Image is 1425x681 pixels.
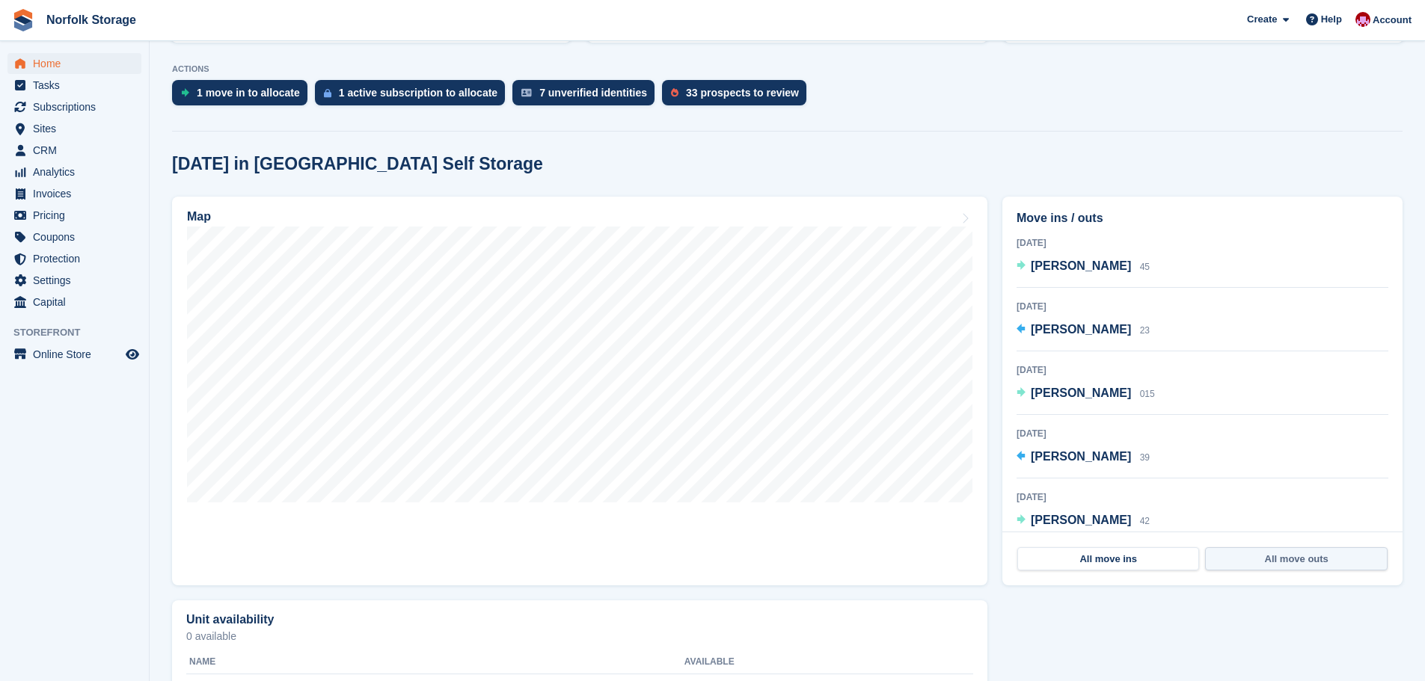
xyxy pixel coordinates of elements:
a: menu [7,53,141,74]
a: menu [7,205,141,226]
span: 42 [1140,516,1150,526]
div: 33 prospects to review [686,87,799,99]
a: All move ins [1017,547,1199,571]
span: 015 [1140,389,1155,399]
div: 7 unverified identities [539,87,647,99]
span: Protection [33,248,123,269]
span: [PERSON_NAME] [1031,514,1131,526]
a: [PERSON_NAME] 39 [1017,448,1150,467]
span: [PERSON_NAME] [1031,450,1131,463]
span: Sites [33,118,123,139]
a: menu [7,292,141,312]
a: menu [7,183,141,204]
img: stora-icon-8386f47178a22dfd0bd8f6a31ec36ba5ce8667c1dd55bd0f319d3a0aa187defe.svg [12,9,34,31]
a: menu [7,227,141,247]
span: Analytics [33,161,123,182]
img: move_ins_to_allocate_icon-fdf77a2bb77ea45bf5b3d319d69a93e2d87916cf1d5bf7949dd705db3b84f3ca.svg [181,88,189,97]
a: menu [7,161,141,182]
div: [DATE] [1017,236,1388,250]
img: Sharon McCrory [1355,12,1370,27]
div: [DATE] [1017,427,1388,440]
a: 1 active subscription to allocate [315,80,512,113]
div: 1 active subscription to allocate [339,87,497,99]
a: menu [7,270,141,291]
span: Invoices [33,183,123,204]
p: ACTIONS [172,64,1403,74]
h2: Unit availability [186,613,274,626]
span: [PERSON_NAME] [1031,259,1131,272]
span: Home [33,53,123,74]
a: menu [7,248,141,269]
a: menu [7,96,141,117]
span: Settings [33,270,123,291]
a: menu [7,344,141,365]
p: 0 available [186,631,973,641]
a: [PERSON_NAME] 23 [1017,321,1150,340]
span: 45 [1140,262,1150,272]
img: prospect-51fa495bee0391a8d652442698ab0144808aea92771e9ea1ae160a38d050c398.svg [671,88,678,97]
th: Name [186,650,684,674]
div: [DATE] [1017,300,1388,313]
a: 1 move in to allocate [172,80,315,113]
a: [PERSON_NAME] 015 [1017,384,1155,404]
div: [DATE] [1017,490,1388,504]
a: menu [7,140,141,161]
img: verify_identity-adf6edd0f0f0b5bbfe63781bf79b02c33cf7c696d77639b501bdc392416b5a36.svg [521,88,532,97]
a: Preview store [123,345,141,363]
div: 1 move in to allocate [197,87,300,99]
a: menu [7,75,141,96]
span: CRM [33,140,123,161]
span: Pricing [33,205,123,226]
span: Online Store [33,344,123,365]
a: [PERSON_NAME] 45 [1017,257,1150,277]
a: All move outs [1205,547,1387,571]
span: [PERSON_NAME] [1031,386,1131,399]
span: [PERSON_NAME] [1031,323,1131,336]
span: Coupons [33,227,123,247]
span: 39 [1140,452,1150,463]
span: Capital [33,292,123,312]
span: Subscriptions [33,96,123,117]
div: [DATE] [1017,363,1388,377]
span: Account [1373,13,1412,28]
h2: Move ins / outs [1017,209,1388,227]
span: Tasks [33,75,123,96]
span: Create [1247,12,1277,27]
th: Available [684,650,862,674]
h2: [DATE] in [GEOGRAPHIC_DATA] Self Storage [172,154,543,174]
a: Map [172,197,987,585]
a: Norfolk Storage [40,7,142,32]
span: Storefront [13,325,149,340]
a: 33 prospects to review [662,80,814,113]
a: 7 unverified identities [512,80,662,113]
a: menu [7,118,141,139]
span: 23 [1140,325,1150,336]
a: [PERSON_NAME] 42 [1017,511,1150,531]
h2: Map [187,210,211,224]
span: Help [1321,12,1342,27]
img: active_subscription_to_allocate_icon-d502201f5373d7db506a760aba3b589e785aa758c864c3986d89f69b8ff3... [324,88,331,98]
